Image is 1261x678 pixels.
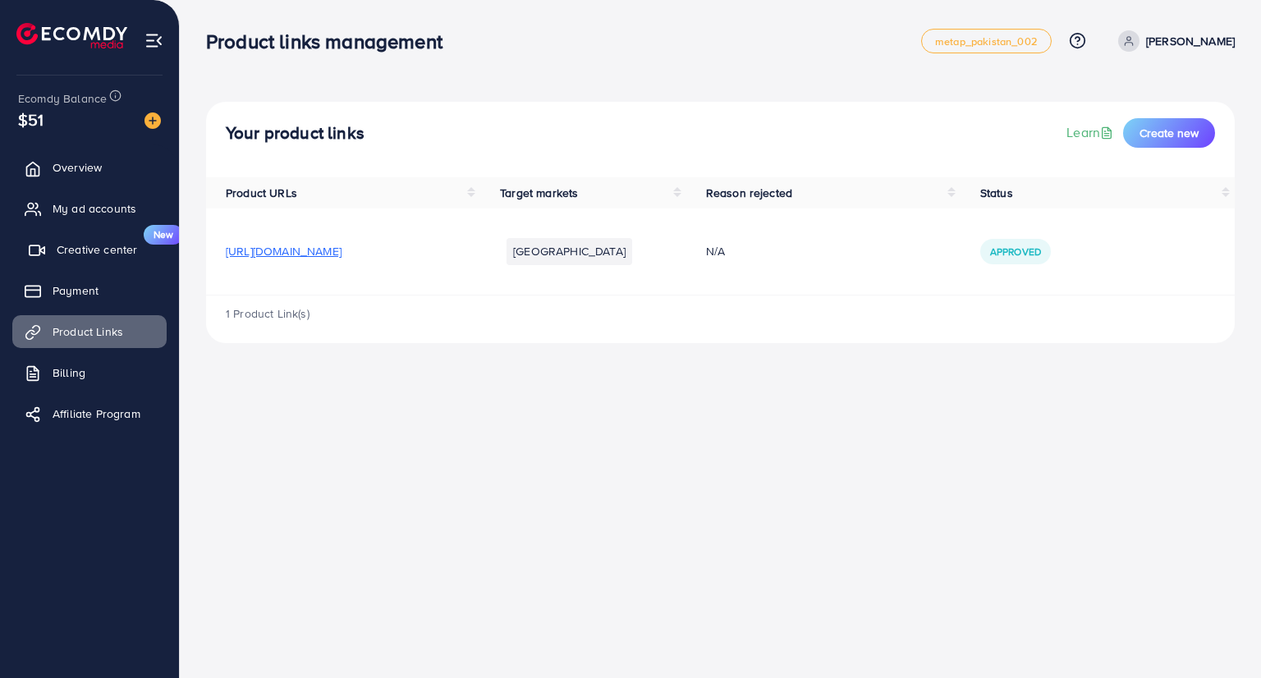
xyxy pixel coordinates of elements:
a: Creative centerNew [12,233,167,266]
span: Ecomdy Balance [18,90,107,107]
img: logo [16,23,127,48]
span: My ad accounts [53,200,136,217]
span: Create new [1139,125,1199,141]
span: Billing [53,364,85,381]
span: $51 [18,108,44,131]
iframe: Chat [1191,604,1249,666]
h3: Product links management [206,30,456,53]
span: Target markets [500,185,578,201]
span: Product URLs [226,185,297,201]
span: Creative center [57,241,137,258]
h4: Your product links [226,123,365,144]
span: Approved [990,245,1041,259]
a: Overview [12,151,167,184]
a: My ad accounts [12,192,167,225]
span: Status [980,185,1013,201]
span: N/A [706,243,725,259]
img: menu [144,31,163,50]
span: Affiliate Program [53,405,140,422]
a: Payment [12,274,167,307]
img: image [144,112,161,129]
span: New [144,225,183,245]
span: Overview [53,159,102,176]
button: Create new [1123,118,1215,148]
span: 1 Product Link(s) [226,305,310,322]
a: [PERSON_NAME] [1112,30,1235,52]
span: Payment [53,282,99,299]
a: Billing [12,356,167,389]
li: [GEOGRAPHIC_DATA] [507,238,632,264]
a: Affiliate Program [12,397,167,430]
span: metap_pakistan_002 [935,36,1038,47]
a: Learn [1066,123,1117,142]
span: Reason rejected [706,185,792,201]
p: [PERSON_NAME] [1146,31,1235,51]
span: [URL][DOMAIN_NAME] [226,243,342,259]
span: Product Links [53,323,123,340]
a: Product Links [12,315,167,348]
a: metap_pakistan_002 [921,29,1052,53]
